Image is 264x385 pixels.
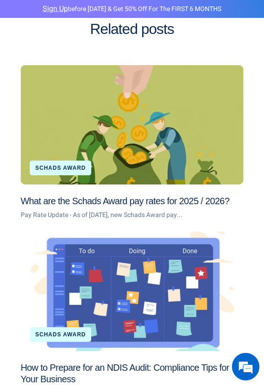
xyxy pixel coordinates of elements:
[43,3,68,14] a: Sign Up
[7,5,257,13] p: before [DATE] & Get 50% Off for the FIRST 6 MONTHS
[14,21,250,37] h2: Related posts
[21,197,145,207] div: We'll Send Them to You
[16,179,84,185] div: Need Schads Pay Rates?
[48,51,154,63] div: Need Schads Pay Rates?
[21,210,243,220] p: Pay Rate Update - As of [DATE], new Schads Award pay...
[21,232,243,351] a: How to Prepare for an NDIS Audit: Compliance Tips for Your Business
[21,65,243,184] a: What are the Schads Award pay rates for 2025 / 2026?
[150,5,172,27] div: Minimize live chat window
[118,232,145,244] div: Submit
[35,331,86,338] a: Schads Award
[5,267,175,300] textarea: Enter details in the input field
[21,196,229,206] a: What are the Schads Award pay rates for 2025 / 2026?
[21,363,229,384] a: How to Prepare for an NDIS Audit: Compliance Tips for Your Business
[16,46,38,69] img: d_7003521856_operators_12627000000145009
[35,165,86,171] a: Schads Award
